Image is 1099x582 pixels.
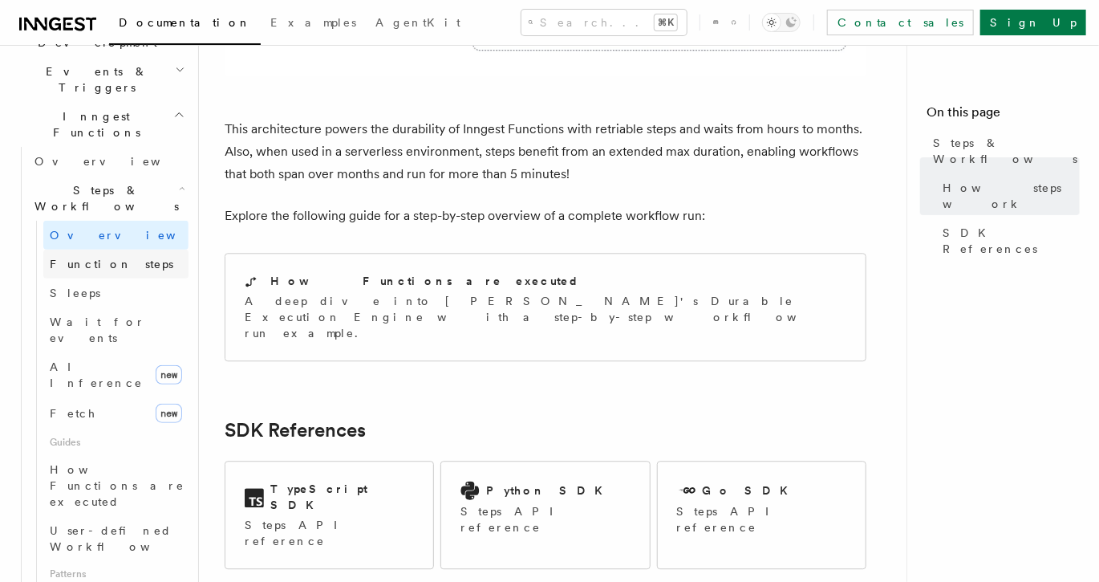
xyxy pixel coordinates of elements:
[28,147,189,176] a: Overview
[366,5,470,43] a: AgentKit
[677,503,846,535] p: Steps API reference
[521,10,687,35] button: Search...⌘K
[13,57,189,102] button: Events & Triggers
[156,404,182,423] span: new
[225,419,366,442] a: SDK References
[927,128,1080,173] a: Steps & Workflows
[943,180,1080,212] span: How steps work
[827,10,974,35] a: Contact sales
[762,13,801,32] button: Toggle dark mode
[43,516,189,561] a: User-defined Workflows
[270,273,580,289] h2: How Functions are executed
[657,461,866,569] a: Go SDKSteps API reference
[119,16,251,29] span: Documentation
[34,155,200,168] span: Overview
[927,103,1080,128] h4: On this page
[156,365,182,385] span: new
[50,229,215,242] span: Overview
[43,250,189,279] a: Function steps
[270,481,414,513] h2: TypeScript SDK
[43,279,189,307] a: Sleeps
[50,407,96,420] span: Fetch
[440,461,650,569] a: Python SDKSteps API reference
[225,205,866,227] p: Explore the following guide for a step-by-step overview of a complete workflow run:
[936,173,1080,218] a: How steps work
[43,429,189,455] span: Guides
[50,258,173,271] span: Function steps
[43,307,189,352] a: Wait for events
[245,517,414,549] p: Steps API reference
[50,463,185,508] span: How Functions are executed
[375,16,460,29] span: AgentKit
[13,108,173,140] span: Inngest Functions
[225,461,434,569] a: TypeScript SDKSteps API reference
[28,182,179,214] span: Steps & Workflows
[109,5,261,45] a: Documentation
[703,482,798,499] h2: Go SDK
[225,253,866,361] a: How Functions are executedA deep dive into [PERSON_NAME]'s Durable Execution Engine with a step-b...
[28,176,189,221] button: Steps & Workflows
[43,352,189,397] a: AI Inferencenew
[270,16,356,29] span: Examples
[13,102,189,147] button: Inngest Functions
[225,118,866,185] p: This architecture powers the durability of Inngest Functions with retriable steps and waits from ...
[655,14,677,31] kbd: ⌘K
[50,360,143,389] span: AI Inference
[460,503,630,535] p: Steps API reference
[980,10,1086,35] a: Sign Up
[43,221,189,250] a: Overview
[43,455,189,516] a: How Functions are executed
[261,5,366,43] a: Examples
[50,287,100,299] span: Sleeps
[486,482,612,499] h2: Python SDK
[50,524,194,553] span: User-defined Workflows
[13,63,175,96] span: Events & Triggers
[245,293,846,341] p: A deep dive into [PERSON_NAME]'s Durable Execution Engine with a step-by-step workflow run example.
[933,135,1080,167] span: Steps & Workflows
[936,218,1080,263] a: SDK References
[43,397,189,429] a: Fetchnew
[943,225,1080,257] span: SDK References
[50,315,145,344] span: Wait for events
